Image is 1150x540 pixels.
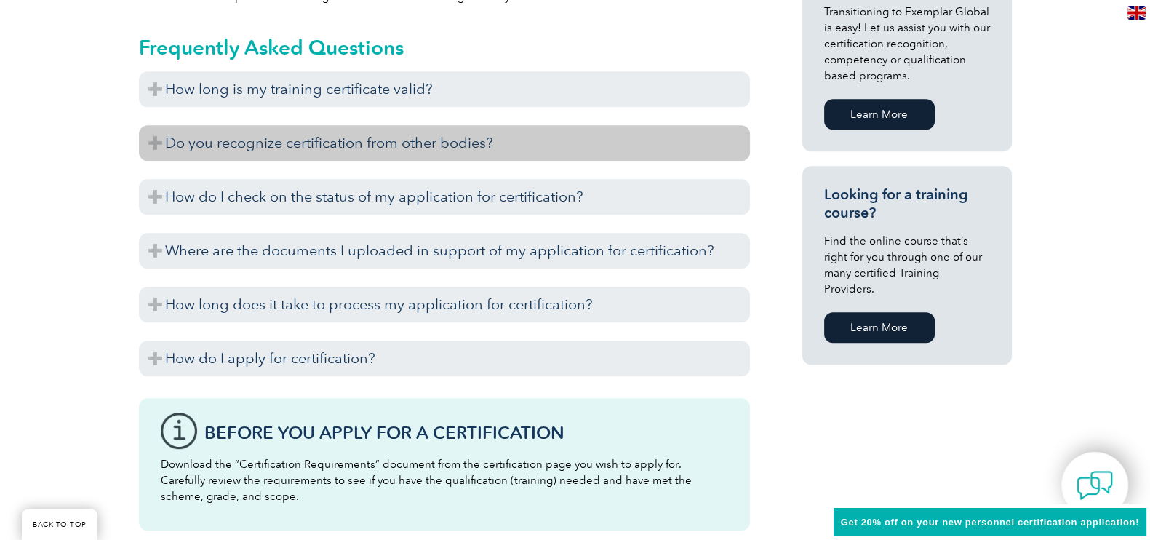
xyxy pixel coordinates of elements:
img: contact-chat.png [1077,467,1113,504]
h3: Do you recognize certification from other bodies? [139,125,750,161]
a: Learn More [824,312,935,343]
h3: How do I apply for certification? [139,341,750,376]
h3: How long does it take to process my application for certification? [139,287,750,322]
p: Find the online course that’s right for you through one of our many certified Training Providers. [824,233,990,297]
p: Download the “Certification Requirements” document from the certification page you wish to apply ... [161,456,728,504]
a: Learn More [824,99,935,130]
span: Get 20% off on your new personnel certification application! [841,517,1139,528]
h3: Before You Apply For a Certification [204,424,728,442]
img: en [1127,6,1146,20]
a: BACK TO TOP [22,509,97,540]
p: Transitioning to Exemplar Global is easy! Let us assist you with our certification recognition, c... [824,4,990,84]
h3: Looking for a training course? [824,186,990,222]
h3: How long is my training certificate valid? [139,71,750,107]
h3: Where are the documents I uploaded in support of my application for certification? [139,233,750,269]
h2: Frequently Asked Questions [139,36,750,59]
h3: How do I check on the status of my application for certification? [139,179,750,215]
